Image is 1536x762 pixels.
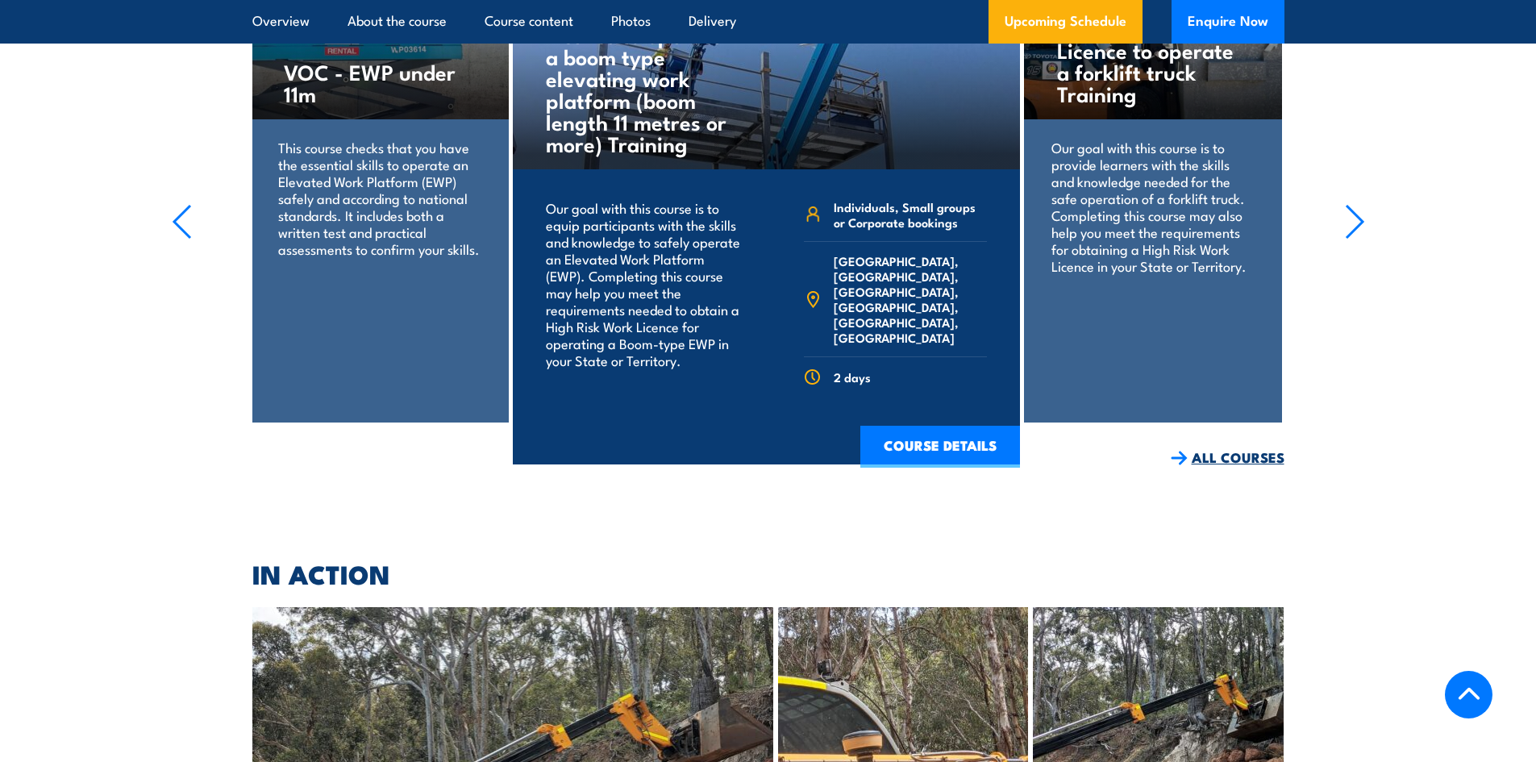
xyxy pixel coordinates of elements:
p: This course checks that you have the essential skills to operate an Elevated Work Platform (EWP) ... [278,139,481,257]
h4: Licence to operate a boom type elevating work platform (boom length 11 metres or more) Training [546,23,735,154]
p: Our goal with this course is to equip participants with the skills and knowledge to safely operat... [546,199,745,369]
h4: VOC - EWP under 11m [284,60,475,104]
h2: IN ACTION [252,562,1284,585]
span: [GEOGRAPHIC_DATA], [GEOGRAPHIC_DATA], [GEOGRAPHIC_DATA], [GEOGRAPHIC_DATA], [GEOGRAPHIC_DATA], [G... [834,253,987,345]
h4: Licence to operate a forklift truck Training [1057,39,1248,104]
a: ALL COURSES [1171,448,1284,467]
span: 2 days [834,369,871,385]
a: COURSE DETAILS [860,426,1020,468]
span: Individuals, Small groups or Corporate bookings [834,199,987,230]
p: Our goal with this course is to provide learners with the skills and knowledge needed for the saf... [1051,139,1254,274]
